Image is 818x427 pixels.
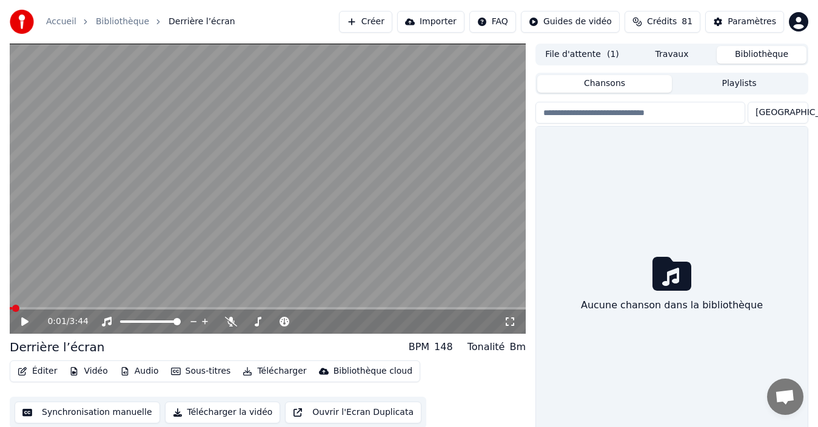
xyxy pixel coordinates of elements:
[537,75,672,93] button: Chansons
[339,11,392,33] button: Créer
[627,46,717,64] button: Travaux
[468,340,505,354] div: Tonalité
[166,363,236,380] button: Sous-titres
[607,48,619,61] span: ( 1 )
[334,365,412,377] div: Bibliothèque cloud
[70,316,89,328] span: 3:44
[409,340,429,354] div: BPM
[717,46,806,64] button: Bibliothèque
[647,16,677,28] span: Crédits
[46,16,235,28] nav: breadcrumb
[521,11,620,33] button: Guides de vidéo
[10,339,104,356] div: Derrière l’écran
[509,340,526,354] div: Bm
[238,363,311,380] button: Télécharger
[434,340,453,354] div: 148
[47,316,76,328] div: /
[682,16,692,28] span: 81
[397,11,464,33] button: Importer
[672,75,806,93] button: Playlists
[115,363,164,380] button: Audio
[47,316,66,328] span: 0:01
[169,16,235,28] span: Derrière l’écran
[625,11,700,33] button: Crédits81
[96,16,149,28] a: Bibliothèque
[537,46,627,64] button: File d'attente
[64,363,112,380] button: Vidéo
[767,379,803,415] div: Ouvrir le chat
[469,11,516,33] button: FAQ
[728,16,776,28] div: Paramètres
[46,16,76,28] a: Accueil
[285,402,421,423] button: Ouvrir l'Ecran Duplicata
[10,10,34,34] img: youka
[15,402,160,423] button: Synchronisation manuelle
[705,11,784,33] button: Paramètres
[576,293,768,317] div: Aucune chanson dans la bibliothèque
[13,363,62,380] button: Éditer
[165,402,281,423] button: Télécharger la vidéo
